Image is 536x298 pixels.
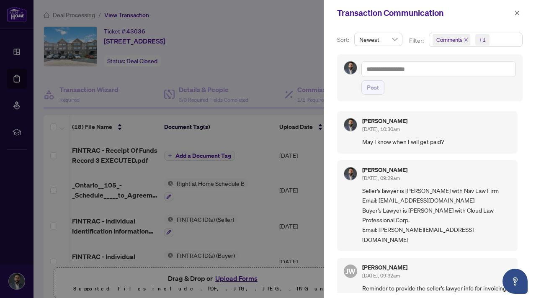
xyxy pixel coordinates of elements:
[436,36,462,44] span: Comments
[409,36,425,45] p: Filter:
[362,126,400,132] span: [DATE], 10:30am
[361,80,384,95] button: Post
[362,137,511,146] span: May I know when I will get paid?
[464,38,468,42] span: close
[359,33,397,46] span: Newest
[344,118,357,131] img: Profile Icon
[337,35,351,44] p: Sort:
[344,62,357,74] img: Profile Icon
[362,175,400,181] span: [DATE], 09:29am
[362,272,400,279] span: [DATE], 09:32am
[362,118,407,124] h5: [PERSON_NAME]
[479,36,486,44] div: +1
[344,167,357,180] img: Profile Icon
[502,269,528,294] button: Open asap
[362,265,407,270] h5: [PERSON_NAME]
[337,7,512,19] div: Transaction Communication
[362,167,407,173] h5: [PERSON_NAME]
[514,10,520,16] span: close
[345,265,356,277] span: JW
[433,34,470,46] span: Comments
[362,186,511,244] span: Seller's lawyer is [PERSON_NAME] with Nav Law Firm Email: [EMAIL_ADDRESS][DOMAIN_NAME] Buyer's La...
